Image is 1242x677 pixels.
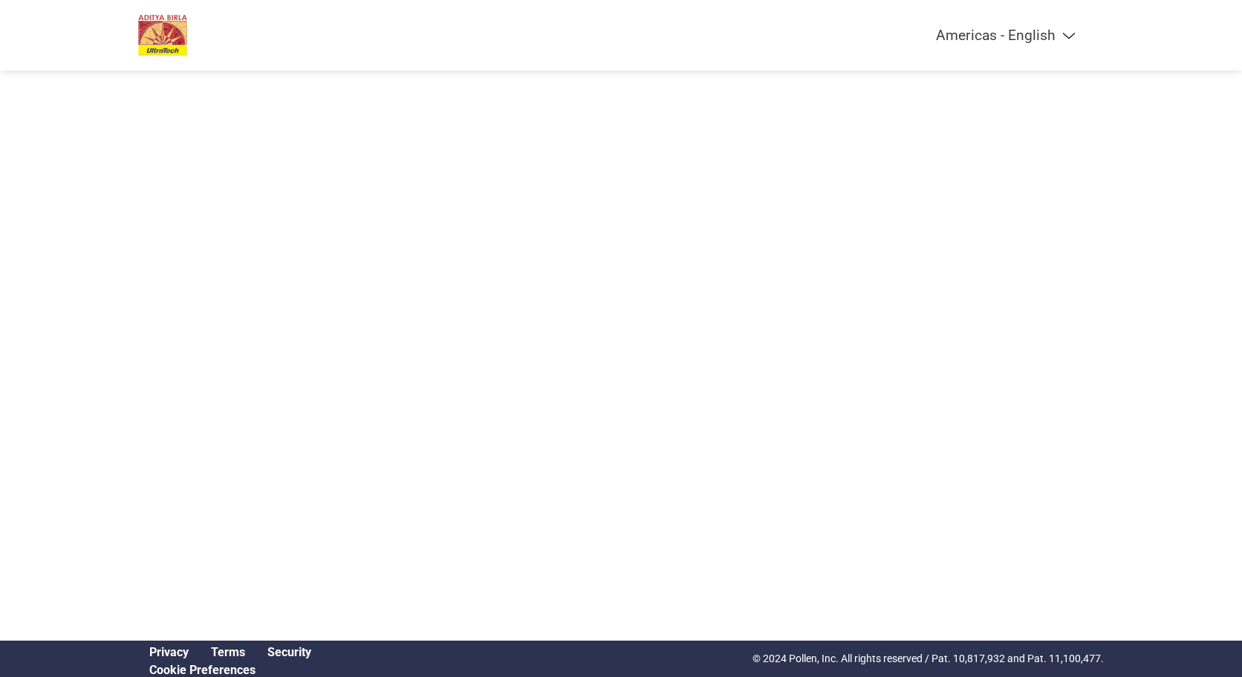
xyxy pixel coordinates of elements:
[149,645,189,659] a: Privacy
[267,645,311,659] a: Security
[138,663,322,677] div: Open Cookie Preferences Modal
[138,15,187,56] img: UltraTech
[149,663,256,677] a: Cookie Preferences, opens a dedicated popup modal window
[752,651,1104,667] p: © 2024 Pollen, Inc. All rights reserved / Pat. 10,817,932 and Pat. 11,100,477.
[211,645,245,659] a: Terms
